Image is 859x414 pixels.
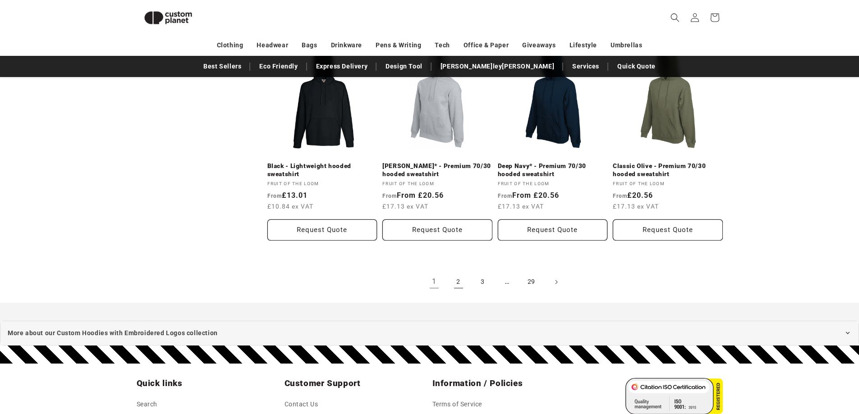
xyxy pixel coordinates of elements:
[546,272,566,292] a: Next page
[257,37,288,53] a: Headwear
[267,162,377,178] a: Black - Lightweight hooded sweatshirt
[613,219,723,241] button: Request Quote
[382,219,492,241] button: Request Quote
[708,317,859,414] iframe: Chat Widget
[611,37,642,53] a: Umbrellas
[217,37,243,53] a: Clothing
[473,272,493,292] a: Page 3
[498,219,608,241] button: Request Quote
[613,162,723,178] a: Classic Olive - Premium 70/30 hooded sweatshirt
[376,37,421,53] a: Pens & Writing
[522,272,542,292] a: Page 29
[137,4,200,32] img: Custom Planet
[432,378,575,389] h2: Information / Policies
[449,272,469,292] a: Page 2
[137,378,279,389] h2: Quick links
[267,272,723,292] nav: Pagination
[424,272,444,292] a: Page 1
[568,59,604,74] a: Services
[285,399,318,412] a: Contact Us
[497,272,517,292] span: …
[267,219,377,241] button: Request Quote
[464,37,509,53] a: Office & Paper
[255,59,302,74] a: Eco Friendly
[522,37,556,53] a: Giveaways
[436,59,559,74] a: [PERSON_NAME]ley[PERSON_NAME]
[498,162,608,178] a: Deep Navy* - Premium 70/30 hooded sweatshirt
[381,59,427,74] a: Design Tool
[665,8,685,27] summary: Search
[613,59,660,74] a: Quick Quote
[435,37,450,53] a: Tech
[382,162,492,178] a: [PERSON_NAME]* - Premium 70/30 hooded sweatshirt
[312,59,372,74] a: Express Delivery
[199,59,246,74] a: Best Sellers
[137,399,158,412] a: Search
[302,37,317,53] a: Bags
[570,37,597,53] a: Lifestyle
[8,328,218,339] span: More about our Custom Hoodies with Embroidered Logos collection
[432,399,482,412] a: Terms of Service
[331,37,362,53] a: Drinkware
[285,378,427,389] h2: Customer Support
